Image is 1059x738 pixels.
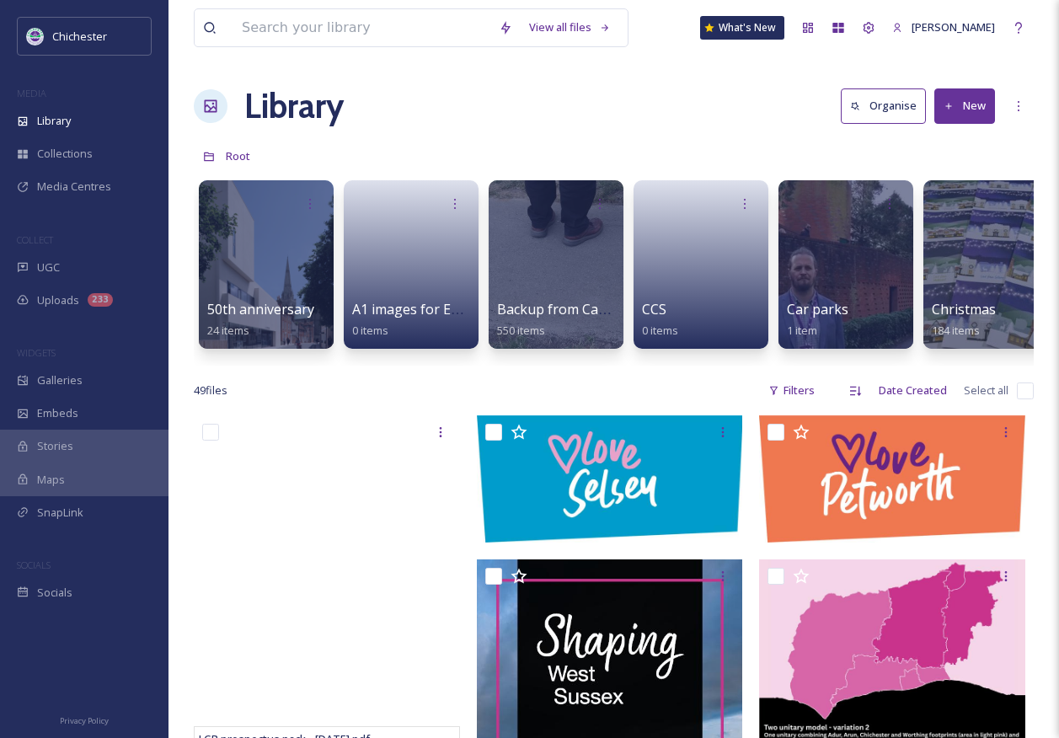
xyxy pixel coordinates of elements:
span: 0 items [352,323,388,338]
span: 50th anniversary [207,300,314,318]
span: Embeds [37,405,78,421]
span: Car parks [787,300,848,318]
a: What's New [700,16,784,40]
a: Root [226,146,250,166]
span: 49 file s [194,382,227,398]
span: 184 items [932,323,980,338]
span: Root [226,148,250,163]
span: A1 images for EPH walls [352,300,504,318]
span: COLLECT [17,233,53,246]
span: Chichester [52,29,107,44]
a: Library [244,81,344,131]
span: Maps [37,472,65,488]
span: Backup from Camera [497,300,631,318]
span: Media Centres [37,179,111,195]
span: 0 items [642,323,678,338]
span: Galleries [37,372,83,388]
button: New [934,88,995,123]
a: CCS0 items [642,302,678,338]
a: Privacy Policy [60,709,109,730]
span: SOCIALS [17,559,51,571]
span: 1 item [787,323,817,338]
a: 50th anniversary24 items [207,302,314,338]
span: Privacy Policy [60,715,109,726]
span: Select all [964,382,1008,398]
a: Organise [841,88,934,123]
div: 233 [88,293,113,307]
span: Christmas [932,300,996,318]
img: LoveSelsey-RGB.jpg [477,415,743,542]
span: Uploads [37,292,79,308]
input: Search your library [233,9,490,46]
div: Filters [760,374,823,407]
div: Date Created [870,374,955,407]
span: UGC [37,259,60,275]
span: Collections [37,146,93,162]
span: MEDIA [17,87,46,99]
a: Christmas184 items [932,302,996,338]
button: Organise [841,88,926,123]
a: View all files [521,11,619,44]
a: A1 images for EPH walls0 items [352,302,504,338]
span: SnapLink [37,505,83,521]
img: Logo_of_Chichester_District_Council.png [27,28,44,45]
span: [PERSON_NAME] [912,19,995,35]
a: Car parks1 item [787,302,848,338]
span: WIDGETS [17,346,56,359]
span: CCS [642,300,666,318]
img: LovePetworth-RGB.jpg [759,415,1025,542]
span: 24 items [207,323,249,338]
a: [PERSON_NAME] [884,11,1003,44]
span: Library [37,113,71,129]
span: Stories [37,438,73,454]
span: 550 items [497,323,545,338]
span: Socials [37,585,72,601]
a: Backup from Camera550 items [497,302,631,338]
